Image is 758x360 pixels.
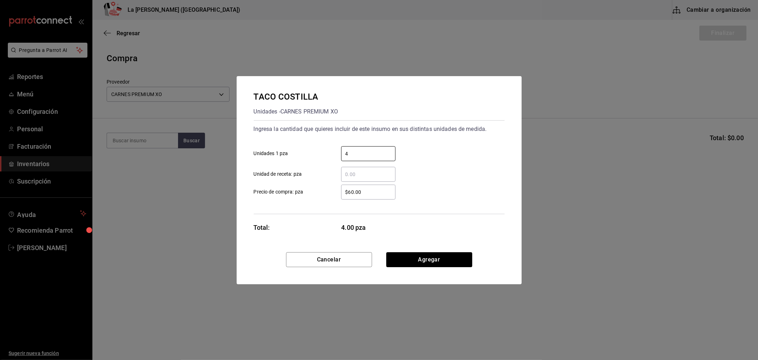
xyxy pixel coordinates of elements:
div: Ingresa la cantidad que quieres incluir de este insumo en sus distintas unidades de medida. [254,123,505,135]
div: Unidades - CARNES PREMIUM XO [254,106,338,117]
span: 4.00 pza [342,223,396,232]
span: Unidades 1 pza [254,150,288,157]
input: Unidad de receta: pza [341,170,396,179]
div: TACO COSTILLA [254,90,338,103]
button: Agregar [386,252,472,267]
input: Unidades 1 pza [341,149,396,158]
span: Unidad de receta: pza [254,170,302,178]
span: Precio de compra: pza [254,188,303,196]
button: Cancelar [286,252,372,267]
div: Total: [254,223,270,232]
input: Precio de compra: pza [341,188,396,196]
